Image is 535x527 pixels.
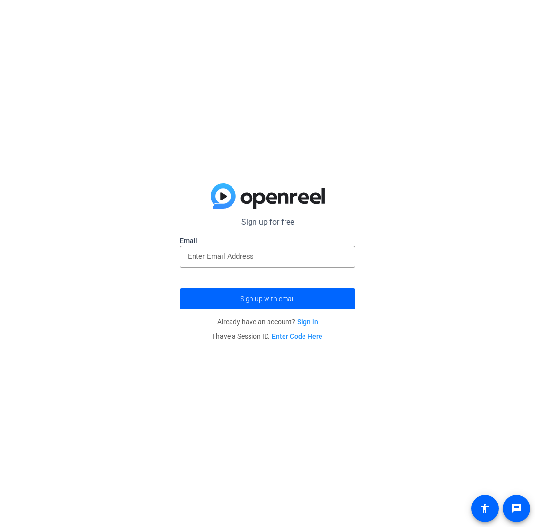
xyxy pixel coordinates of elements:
input: Enter Email Address [188,251,347,262]
a: Enter Code Here [272,332,322,340]
span: I have a Session ID. [213,332,322,340]
a: Sign in [297,318,318,326]
label: Email [180,236,355,246]
button: Sign up with email [180,288,355,309]
img: blue-gradient.svg [211,183,325,209]
mat-icon: accessibility [479,503,491,514]
mat-icon: message [511,503,522,514]
span: Already have an account? [217,318,318,326]
p: Sign up for free [180,217,355,228]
